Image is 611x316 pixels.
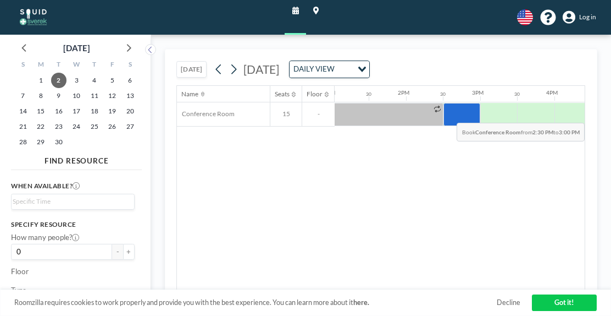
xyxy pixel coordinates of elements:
span: Log in [579,13,596,21]
img: organization-logo [15,8,52,27]
span: Monday, September 15, 2025 [33,103,48,119]
span: Thursday, September 18, 2025 [87,103,102,119]
button: + [123,244,134,260]
span: Sunday, September 7, 2025 [15,88,31,103]
span: - [302,110,335,118]
span: Tuesday, September 30, 2025 [51,134,66,150]
div: W [68,58,86,73]
div: S [121,58,140,73]
div: Name [181,90,198,99]
span: Sunday, September 14, 2025 [15,103,31,119]
span: Wednesday, September 17, 2025 [69,103,84,119]
span: Tuesday, September 23, 2025 [51,119,66,134]
span: Wednesday, September 24, 2025 [69,119,84,134]
div: F [103,58,121,73]
a: Log in [563,11,596,24]
span: Wednesday, September 10, 2025 [69,88,84,103]
span: Friday, September 19, 2025 [104,103,120,119]
span: Sunday, September 21, 2025 [15,119,31,134]
span: DAILY VIEW [292,63,337,75]
span: Tuesday, September 16, 2025 [51,103,66,119]
b: 3:00 PM [559,129,580,136]
div: Search for option [290,61,370,78]
a: Decline [497,298,520,307]
input: Search for option [337,63,351,75]
span: Tuesday, September 9, 2025 [51,88,66,103]
b: Conference Room [475,129,521,136]
div: [DATE] [63,40,90,56]
div: Floor [307,90,323,99]
div: 3PM [472,89,484,96]
span: 15 [270,110,302,118]
div: Search for option [12,194,134,209]
input: Search for option [13,197,127,207]
a: here. [353,298,369,307]
h3: Specify resource [11,221,134,229]
div: 4PM [546,89,558,96]
span: Monday, September 22, 2025 [33,119,48,134]
a: Got it! [532,295,597,310]
div: S [14,58,32,73]
span: Saturday, September 13, 2025 [123,88,138,103]
b: 2:30 PM [532,129,553,136]
span: Tuesday, September 2, 2025 [51,73,66,88]
span: Saturday, September 6, 2025 [123,73,138,88]
div: M [32,58,50,73]
span: Thursday, September 11, 2025 [87,88,102,103]
label: Floor [11,267,29,276]
div: T [49,58,68,73]
span: Monday, September 1, 2025 [33,73,48,88]
span: Monday, September 29, 2025 [33,134,48,150]
span: Conference Room [177,110,234,118]
label: Type [11,286,26,295]
button: [DATE] [176,61,207,78]
h4: FIND RESOURCE [11,152,142,166]
span: Book from to [457,123,585,141]
span: Friday, September 5, 2025 [104,73,120,88]
button: - [112,244,123,260]
div: 30 [514,91,520,97]
span: Friday, September 26, 2025 [104,119,120,134]
label: How many people? [11,233,79,242]
span: Sunday, September 28, 2025 [15,134,31,150]
div: 30 [366,91,371,97]
div: Seats [275,90,290,99]
span: Roomzilla requires cookies to work properly and provide you with the best experience. You can lea... [14,298,496,307]
span: Saturday, September 27, 2025 [123,119,138,134]
span: Thursday, September 25, 2025 [87,119,102,134]
div: T [85,58,103,73]
span: Wednesday, September 3, 2025 [69,73,84,88]
span: [DATE] [243,62,279,76]
div: 30 [440,91,446,97]
span: Friday, September 12, 2025 [104,88,120,103]
span: Thursday, September 4, 2025 [87,73,102,88]
div: 2PM [398,89,409,96]
span: Saturday, September 20, 2025 [123,103,138,119]
span: Monday, September 8, 2025 [33,88,48,103]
